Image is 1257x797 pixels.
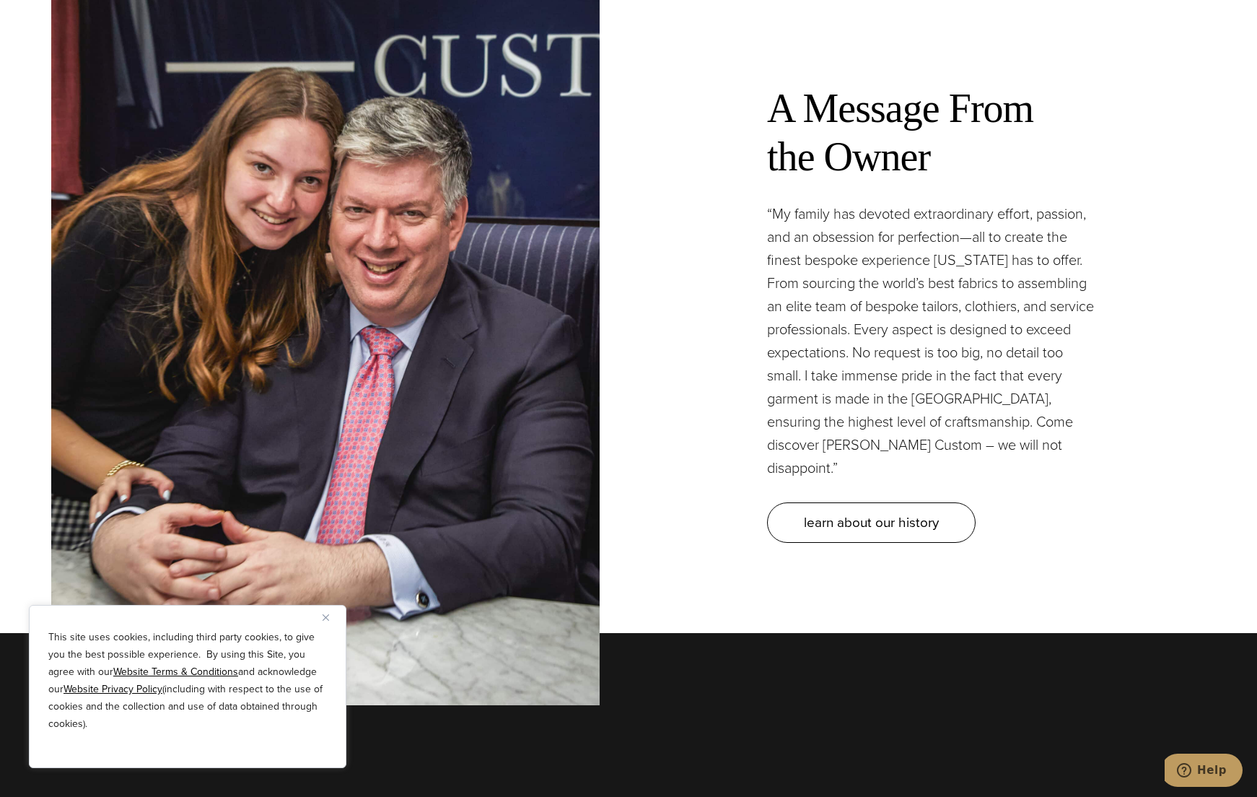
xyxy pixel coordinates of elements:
img: Close [323,614,329,621]
p: This site uses cookies, including third party cookies, to give you the best possible experience. ... [48,629,327,733]
button: Close [323,609,340,626]
span: learn about our history [804,512,939,533]
a: Website Terms & Conditions [113,664,238,679]
a: learn about our history [767,502,976,543]
iframe: Opens a widget where you can chat to one of our agents [1165,754,1243,790]
p: “My family has devoted extraordinary effort, passion, and an obsession for perfection—all to crea... [767,202,1096,479]
a: Website Privacy Policy [63,681,162,697]
h2: A Message From the Owner [767,56,1096,181]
